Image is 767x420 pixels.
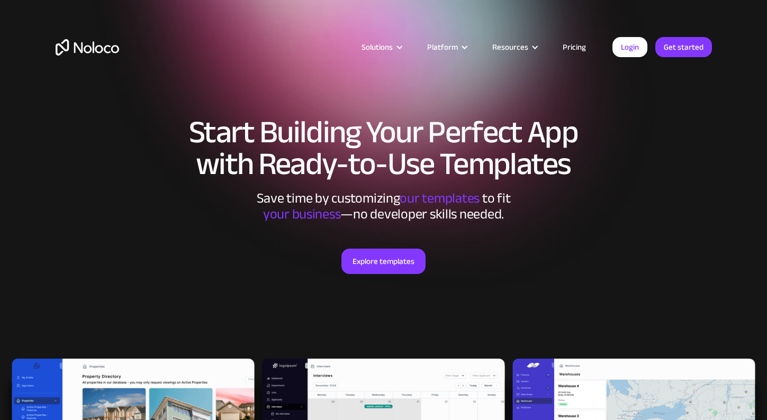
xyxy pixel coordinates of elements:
a: Explore templates [341,249,426,274]
div: Solutions [348,40,414,54]
a: home [56,39,119,56]
a: Login [612,37,647,57]
div: Solutions [362,40,393,54]
span: our templates [400,185,480,211]
div: Platform [427,40,458,54]
div: Save time by customizing to fit ‍ —no developer skills needed. [225,190,543,222]
div: Resources [492,40,528,54]
a: Get started [655,37,712,57]
div: Platform [414,40,479,54]
h1: Start Building Your Perfect App with Ready-to-Use Templates [56,116,712,180]
span: your business [263,201,341,227]
div: Resources [479,40,549,54]
a: Pricing [549,40,599,54]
